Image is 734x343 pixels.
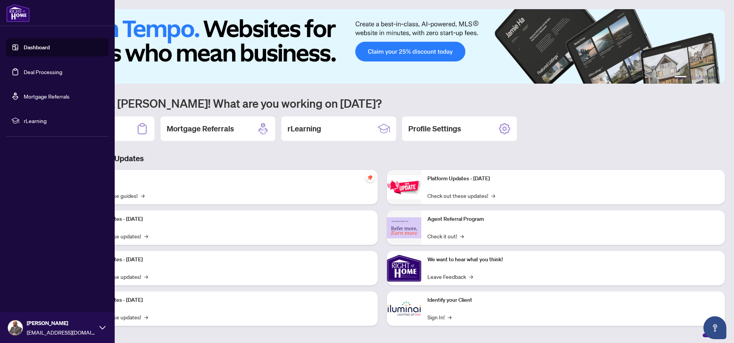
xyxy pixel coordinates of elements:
img: Profile Icon [8,320,23,335]
button: 2 [690,76,693,79]
span: rLearning [24,116,103,125]
button: 3 [696,76,699,79]
img: Agent Referral Program [387,217,421,238]
a: Leave Feedback→ [427,272,473,281]
a: Deal Processing [24,68,62,75]
h2: rLearning [287,123,321,134]
a: Check out these updates!→ [427,191,495,200]
button: 5 [708,76,711,79]
p: Agent Referral Program [427,215,719,223]
button: 1 [674,76,687,79]
a: Mortgage Referrals [24,93,70,100]
p: Platform Updates - [DATE] [80,215,372,223]
span: → [144,232,148,240]
img: Slide 0 [40,9,725,84]
p: We want to hear what you think! [427,256,719,264]
h2: Mortgage Referrals [167,123,234,134]
span: [PERSON_NAME] [27,319,96,327]
span: [EMAIL_ADDRESS][DOMAIN_NAME] [27,328,96,337]
img: We want to hear what you think! [387,251,421,285]
button: Open asap [703,316,726,339]
h3: Brokerage & Industry Updates [40,153,725,164]
span: → [469,272,473,281]
h1: Welcome back [PERSON_NAME]! What are you working on [DATE]? [40,96,725,110]
p: Platform Updates - [DATE] [427,175,719,183]
button: 6 [714,76,717,79]
p: Platform Updates - [DATE] [80,256,372,264]
span: → [144,272,148,281]
span: → [491,191,495,200]
span: → [460,232,464,240]
button: 4 [702,76,705,79]
h2: Profile Settings [408,123,461,134]
img: Identify your Client [387,291,421,326]
span: → [144,313,148,321]
img: Platform Updates - June 23, 2025 [387,175,421,199]
p: Identify your Client [427,296,719,304]
a: Check it out!→ [427,232,464,240]
a: Sign In!→ [427,313,451,321]
span: → [141,191,145,200]
span: → [448,313,451,321]
p: Self-Help [80,175,372,183]
img: logo [6,4,30,22]
p: Platform Updates - [DATE] [80,296,372,304]
a: Dashboard [24,44,50,51]
span: pushpin [365,173,375,182]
